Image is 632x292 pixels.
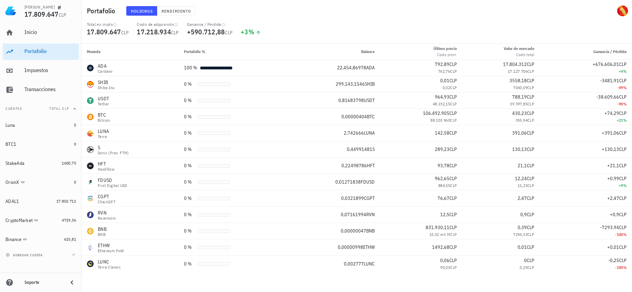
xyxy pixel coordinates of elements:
span: 355,94 [515,118,527,123]
span: Total CLP [49,106,69,111]
div: -100 [545,264,627,271]
span: 0,81683798 [338,97,364,103]
div: S [98,144,129,151]
span: agregar cuenta [7,253,43,257]
span: FDUSD [361,179,375,185]
div: Costo prom. [433,52,457,58]
span: CLP [449,175,457,182]
span: CLP [527,257,534,263]
span: 615,81 [64,237,76,242]
span: CLP [619,146,627,152]
div: 0 % [184,244,195,251]
span: +391,06 [602,130,619,136]
h1: Portafolio [87,5,118,16]
span: 11,25 [518,183,527,188]
a: Transacciones [3,82,79,98]
div: ADA-icon [87,65,94,71]
span: USDT [364,97,375,103]
div: 0 % [184,227,195,235]
span: 48.232,15 [432,101,450,106]
div: RVN [98,209,116,216]
div: SHIB-icon [87,81,94,88]
a: CryptoMarket 4719,36 [3,212,79,228]
span: 12,5 [440,211,449,218]
div: CryptoMarket [5,218,33,223]
a: OrionX 0 [3,174,79,190]
span: 0,01 [518,244,527,250]
div: -49 [545,84,627,91]
a: Inicio [3,24,79,41]
div: BTC [98,111,110,118]
span: SHIB [365,81,375,87]
span: CLP [449,130,457,136]
span: RVN [366,211,375,218]
span: 0,22498786 [341,162,367,169]
span: CLP [449,94,457,100]
span: 788,19 [512,94,527,100]
a: BTC1 0 [3,136,79,152]
span: Ganancia / Pérdida [593,49,627,54]
span: CLP [449,110,457,116]
span: CLP [619,175,627,182]
div: ETHW [98,242,124,249]
span: +21,1 [607,162,619,169]
div: USDT-icon [87,97,94,104]
span: 0,01271838 [335,179,361,185]
span: CLP [619,244,627,250]
div: HFT [98,160,114,167]
span: CGPT [364,195,375,201]
span: CLP [619,195,627,201]
div: Ganancia / Pérdida [187,22,233,27]
span: CLP [449,61,457,67]
span: 962,65 [435,175,449,182]
span: CLP [171,30,179,36]
span: 0,00000047 [341,228,366,234]
span: -3481,91 [600,78,619,84]
div: BNB [98,226,107,233]
span: 0,07161994 [341,211,366,218]
a: StakeAda 1600,75 [3,155,79,171]
div: avatar [617,5,628,16]
div: Cardano [98,69,113,73]
span: % [623,265,627,270]
div: Bitcoin [98,118,110,122]
div: 0 % [184,260,195,268]
button: agregar cuenta [4,252,46,258]
div: FDUSD-icon [87,179,94,186]
span: CLP [527,244,534,250]
span: 884,55 [438,183,450,188]
div: -100 [545,231,627,238]
div: CGPT [98,193,115,200]
button: CuentasTotal CLP [3,101,79,117]
div: 0 % [184,211,195,218]
span: CLP [527,78,534,84]
span: +0,9 [610,211,619,218]
span: CLP [450,118,457,123]
span: CLP [527,162,534,169]
div: USDT [98,95,109,102]
span: 299.143,1546 [336,81,365,87]
div: 0 % [184,195,195,202]
span: 17.809.647 [24,10,59,19]
span: CLP [450,183,457,188]
span: CLP [527,61,534,67]
div: Terra [98,135,109,139]
span: Portafolio % [184,49,205,54]
span: +676.606,01 [593,61,619,67]
div: BTC1 [5,141,16,147]
span: -38.609,66 [596,94,619,100]
span: CLP [527,175,534,182]
span: 0,9 [520,211,527,218]
div: ChainGPT [98,200,115,204]
span: CLP [527,130,534,136]
div: 0 % [184,81,195,88]
span: CLP [527,94,534,100]
div: Último precio [433,46,457,52]
span: 93,78 [438,162,449,169]
span: CLP [449,78,457,84]
span: CLP [527,232,534,237]
span: 0,06 [440,257,449,263]
div: Costo total [504,52,534,58]
div: Shiba Inu [98,86,115,90]
div: BTC-icon [87,114,94,120]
